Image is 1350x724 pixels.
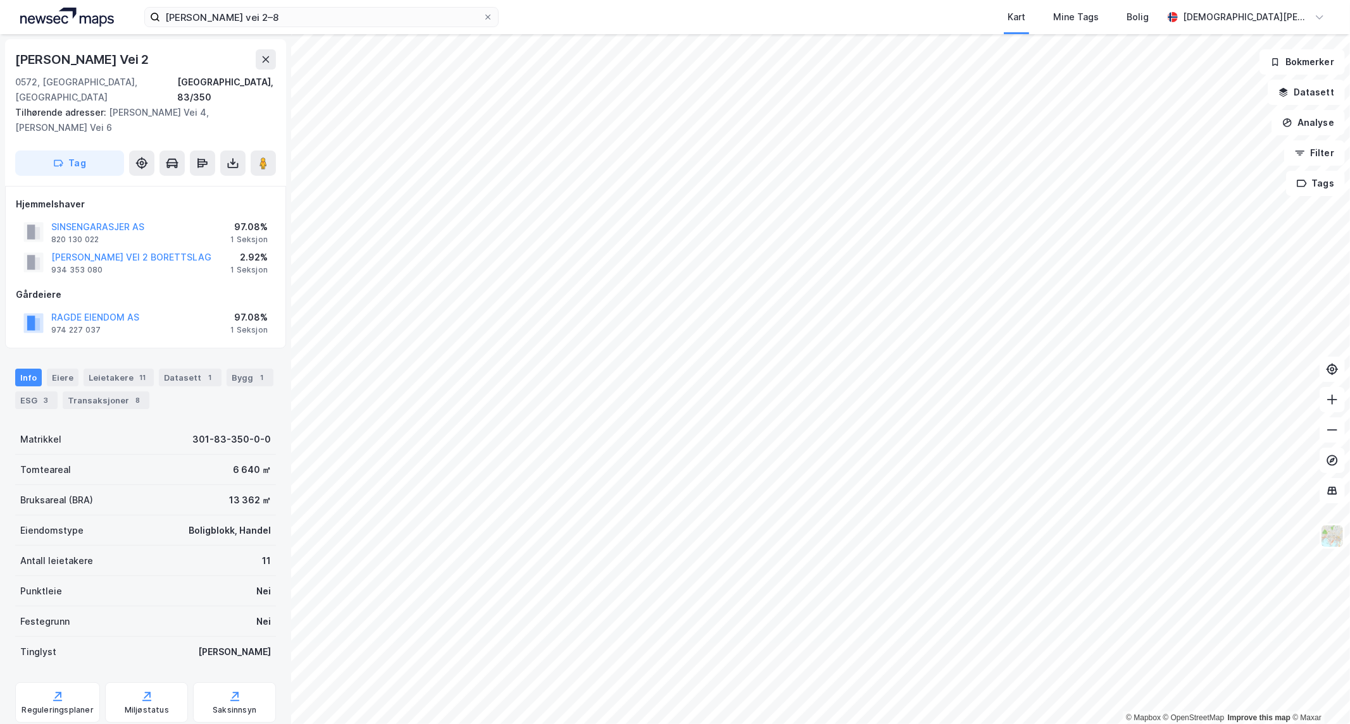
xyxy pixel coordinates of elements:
[1287,663,1350,724] div: Kontrollprogram for chat
[1127,9,1149,25] div: Bolig
[256,371,268,384] div: 1
[22,705,94,715] div: Reguleringsplaner
[40,394,53,407] div: 3
[229,493,271,508] div: 13 362 ㎡
[1268,80,1345,105] button: Datasett
[47,369,78,386] div: Eiere
[233,462,271,477] div: 6 640 ㎡
[51,235,99,245] div: 820 130 022
[51,325,101,335] div: 974 227 037
[230,265,268,275] div: 1 Seksjon
[227,369,273,386] div: Bygg
[20,644,56,660] div: Tinglyst
[1163,713,1225,722] a: OpenStreetMap
[20,523,84,538] div: Eiendomstype
[256,584,271,599] div: Nei
[213,705,256,715] div: Saksinnsyn
[256,614,271,629] div: Nei
[230,250,268,265] div: 2.92%
[20,8,114,27] img: logo.a4113a55bc3d86da70a041830d287a7e.svg
[1228,713,1291,722] a: Improve this map
[1126,713,1161,722] a: Mapbox
[1287,663,1350,724] iframe: Chat Widget
[125,705,169,715] div: Miljøstatus
[20,614,70,629] div: Festegrunn
[192,432,271,447] div: 301-83-350-0-0
[189,523,271,538] div: Boligblokk, Handel
[198,644,271,660] div: [PERSON_NAME]
[84,369,154,386] div: Leietakere
[160,8,483,27] input: Søk på adresse, matrikkel, gårdeiere, leietakere eller personer
[136,371,149,384] div: 11
[15,369,42,386] div: Info
[230,219,268,235] div: 97.08%
[16,197,275,212] div: Hjemmelshaver
[15,105,266,135] div: [PERSON_NAME] Vei 4, [PERSON_NAME] Vei 6
[230,325,268,335] div: 1 Seksjon
[20,493,93,508] div: Bruksareal (BRA)
[1272,110,1345,135] button: Analyse
[230,235,268,245] div: 1 Seksjon
[20,462,71,477] div: Tomteareal
[1286,171,1345,196] button: Tags
[15,391,58,409] div: ESG
[262,553,271,568] div: 11
[177,75,276,105] div: [GEOGRAPHIC_DATA], 83/350
[1183,9,1309,25] div: [DEMOGRAPHIC_DATA][PERSON_NAME]
[20,553,93,568] div: Antall leietakere
[20,584,62,599] div: Punktleie
[15,107,109,118] span: Tilhørende adresser:
[15,150,124,176] button: Tag
[51,265,103,275] div: 934 353 080
[15,49,151,70] div: [PERSON_NAME] Vei 2
[1008,9,1025,25] div: Kart
[204,371,216,384] div: 1
[1053,9,1099,25] div: Mine Tags
[132,394,144,407] div: 8
[1259,49,1345,75] button: Bokmerker
[20,432,61,447] div: Matrikkel
[159,369,222,386] div: Datasett
[16,287,275,302] div: Gårdeiere
[63,391,149,409] div: Transaksjoner
[15,75,177,105] div: 0572, [GEOGRAPHIC_DATA], [GEOGRAPHIC_DATA]
[1284,140,1345,166] button: Filter
[1320,524,1344,548] img: Z
[230,310,268,325] div: 97.08%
